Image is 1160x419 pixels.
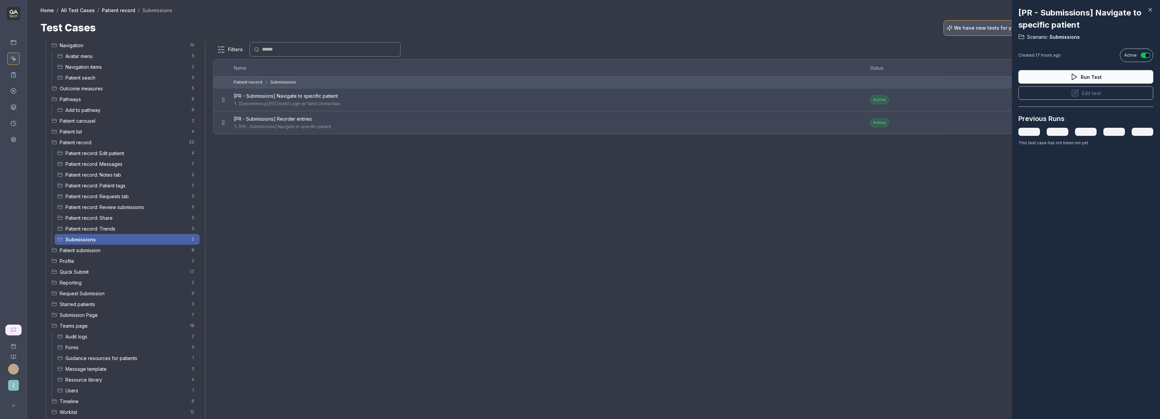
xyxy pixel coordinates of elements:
[1027,34,1048,40] span: Scenario:
[1018,7,1153,31] h2: [PR - Submissions] Navigate to specific patient
[1036,53,1061,58] time: 17 hours ago
[1018,86,1153,100] button: Edit test
[1018,70,1153,84] button: Run Test
[1018,140,1153,146] div: This test case has not been run yet
[1048,34,1080,40] span: Submissions
[1018,52,1061,58] div: Created
[1124,52,1137,58] span: Active
[1018,114,1065,124] h3: Previous Runs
